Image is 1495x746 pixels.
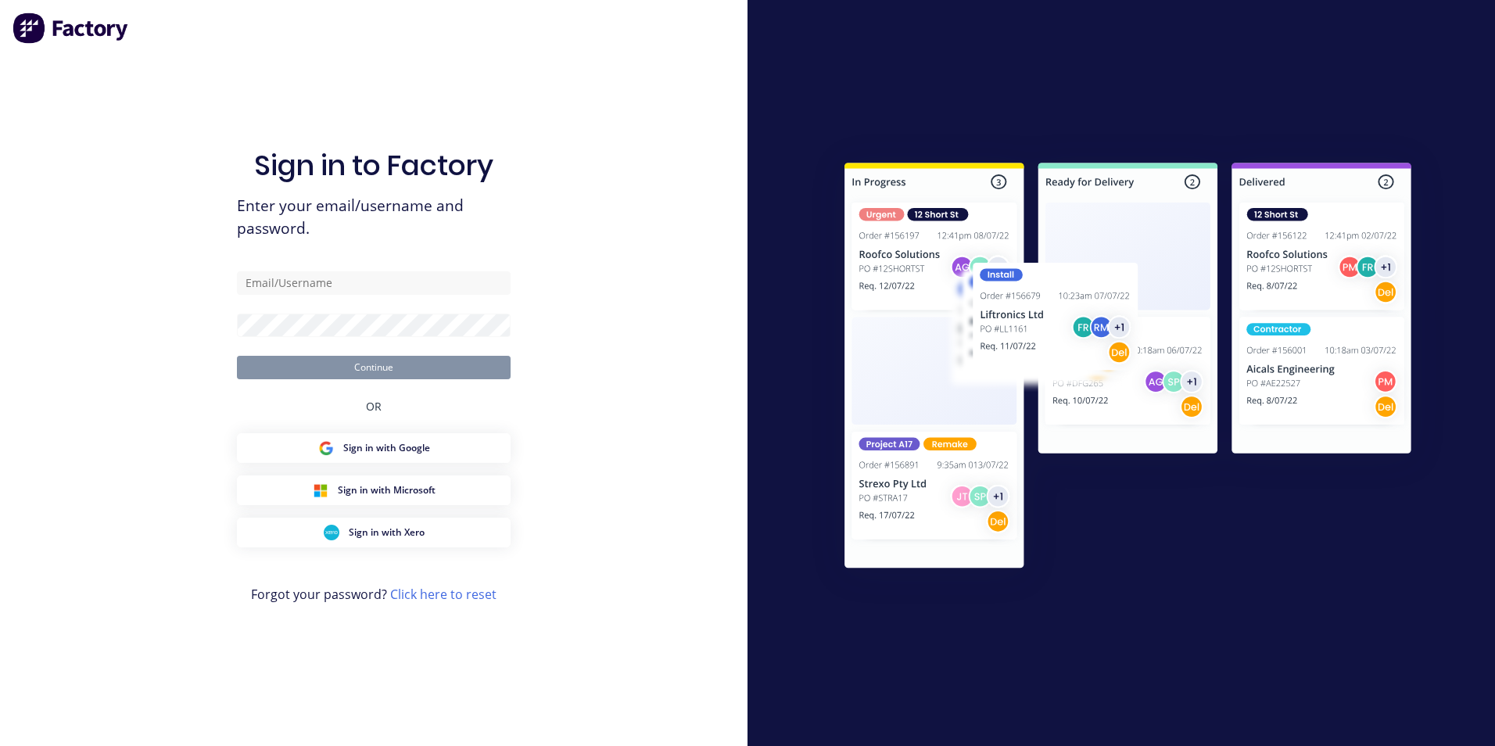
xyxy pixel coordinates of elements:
span: Forgot your password? [251,585,497,604]
input: Email/Username [237,271,511,295]
img: Xero Sign in [324,525,339,540]
img: Microsoft Sign in [313,482,328,498]
img: Google Sign in [318,440,334,456]
a: Click here to reset [390,586,497,603]
h1: Sign in to Factory [254,149,493,182]
span: Sign in with Xero [349,525,425,540]
img: Factory [13,13,130,44]
span: Sign in with Microsoft [338,483,436,497]
button: Google Sign inSign in with Google [237,433,511,463]
button: Microsoft Sign inSign in with Microsoft [237,475,511,505]
button: Xero Sign inSign in with Xero [237,518,511,547]
span: Sign in with Google [343,441,430,455]
img: Sign in [810,131,1446,605]
div: OR [366,379,382,433]
button: Continue [237,356,511,379]
span: Enter your email/username and password. [237,195,511,240]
